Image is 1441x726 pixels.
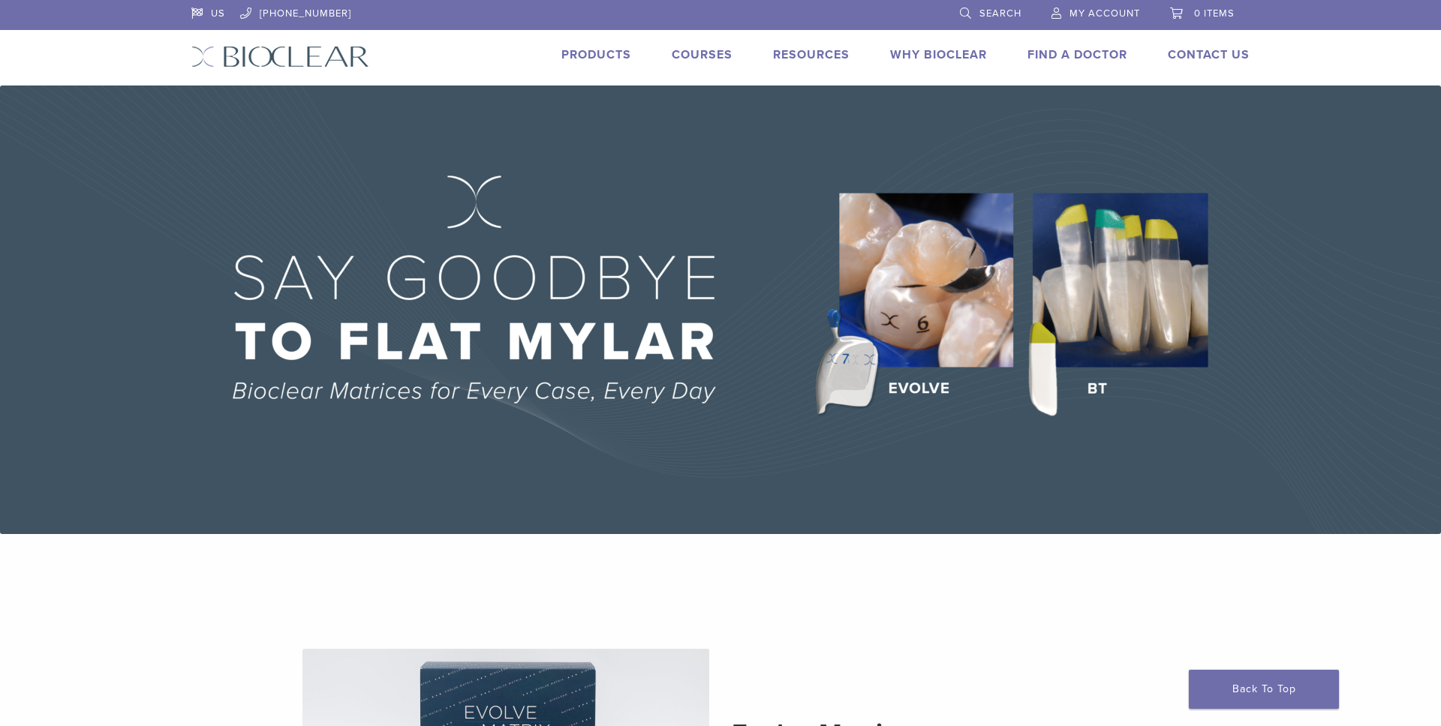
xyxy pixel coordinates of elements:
[1168,47,1250,62] a: Contact Us
[773,47,850,62] a: Resources
[890,47,987,62] a: Why Bioclear
[1189,670,1339,709] a: Back To Top
[1194,7,1235,19] span: 0 items
[1027,47,1127,62] a: Find A Doctor
[979,7,1021,19] span: Search
[672,47,733,62] a: Courses
[191,46,369,67] img: Bioclear
[561,47,631,62] a: Products
[1069,7,1140,19] span: My Account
